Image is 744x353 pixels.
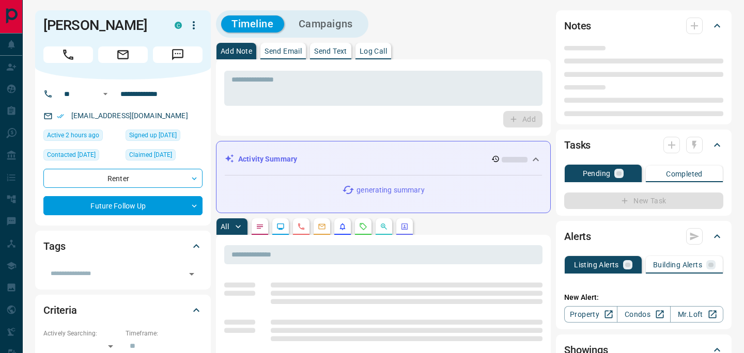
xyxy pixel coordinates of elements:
div: Criteria [43,298,203,323]
h2: Tasks [564,137,591,153]
div: Tasks [564,133,723,157]
a: Mr.Loft [670,306,723,323]
button: Campaigns [288,15,363,33]
svg: Agent Actions [400,222,409,231]
svg: Requests [359,222,367,231]
p: Add Note [221,47,252,55]
p: Building Alerts [653,261,702,268]
button: Open [184,267,199,281]
p: Actively Searching: [43,329,120,338]
div: Mon Sep 01 2025 [126,130,203,144]
svg: Emails [318,222,326,231]
svg: Calls [297,222,305,231]
p: Pending [583,170,611,177]
div: Future Follow Up [43,196,203,215]
span: Claimed [DATE] [129,150,172,160]
div: Alerts [564,224,723,249]
div: condos.ca [175,22,182,29]
span: Message [153,46,203,63]
svg: Notes [256,222,264,231]
p: Log Call [360,47,387,55]
div: Notes [564,13,723,38]
p: New Alert: [564,292,723,303]
p: All [221,223,229,230]
p: Listing Alerts [574,261,619,268]
p: Timeframe: [126,329,203,338]
h2: Criteria [43,302,77,318]
button: Timeline [221,15,284,33]
span: Contacted [DATE] [47,150,96,160]
h1: [PERSON_NAME] [43,17,159,34]
span: Signed up [DATE] [129,130,177,140]
span: Email [98,46,148,63]
div: Mon Sep 15 2025 [43,130,120,144]
a: Condos [617,306,670,323]
p: Send Text [314,47,347,55]
svg: Listing Alerts [338,222,347,231]
span: Active 2 hours ago [47,130,99,140]
h2: Notes [564,18,591,34]
p: Send Email [265,47,302,55]
span: Call [43,46,93,63]
a: [EMAIL_ADDRESS][DOMAIN_NAME] [71,111,188,120]
div: Activity Summary [225,150,542,169]
svg: Opportunities [380,222,388,231]
p: generating summary [357,185,424,196]
h2: Alerts [564,228,591,245]
svg: Email Verified [57,113,64,120]
button: Open [99,88,112,100]
div: Mon Sep 08 2025 [43,149,120,164]
p: Completed [666,170,703,178]
svg: Lead Browsing Activity [276,222,285,231]
div: Renter [43,169,203,188]
a: Property [564,306,617,323]
div: Tags [43,234,203,259]
p: Activity Summary [238,154,297,165]
h2: Tags [43,238,65,254]
div: Wed Sep 03 2025 [126,149,203,164]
